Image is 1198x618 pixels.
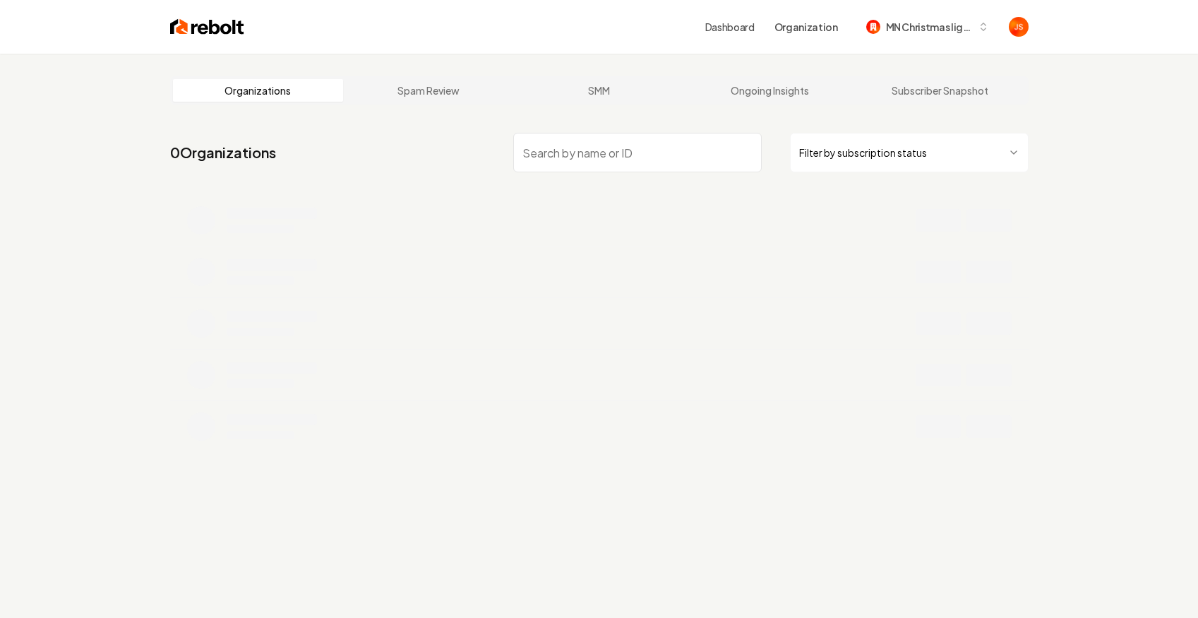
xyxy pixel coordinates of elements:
[866,20,880,34] img: MN Christmas lights llc
[1009,17,1029,37] img: James Shamoun
[766,14,846,40] button: Organization
[513,133,762,172] input: Search by name or ID
[705,20,755,34] a: Dashboard
[886,20,972,35] span: MN Christmas lights llc
[173,79,344,102] a: Organizations
[684,79,855,102] a: Ongoing Insights
[855,79,1026,102] a: Subscriber Snapshot
[170,143,276,162] a: 0Organizations
[1009,17,1029,37] button: Open user button
[514,79,685,102] a: SMM
[343,79,514,102] a: Spam Review
[170,17,244,37] img: Rebolt Logo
